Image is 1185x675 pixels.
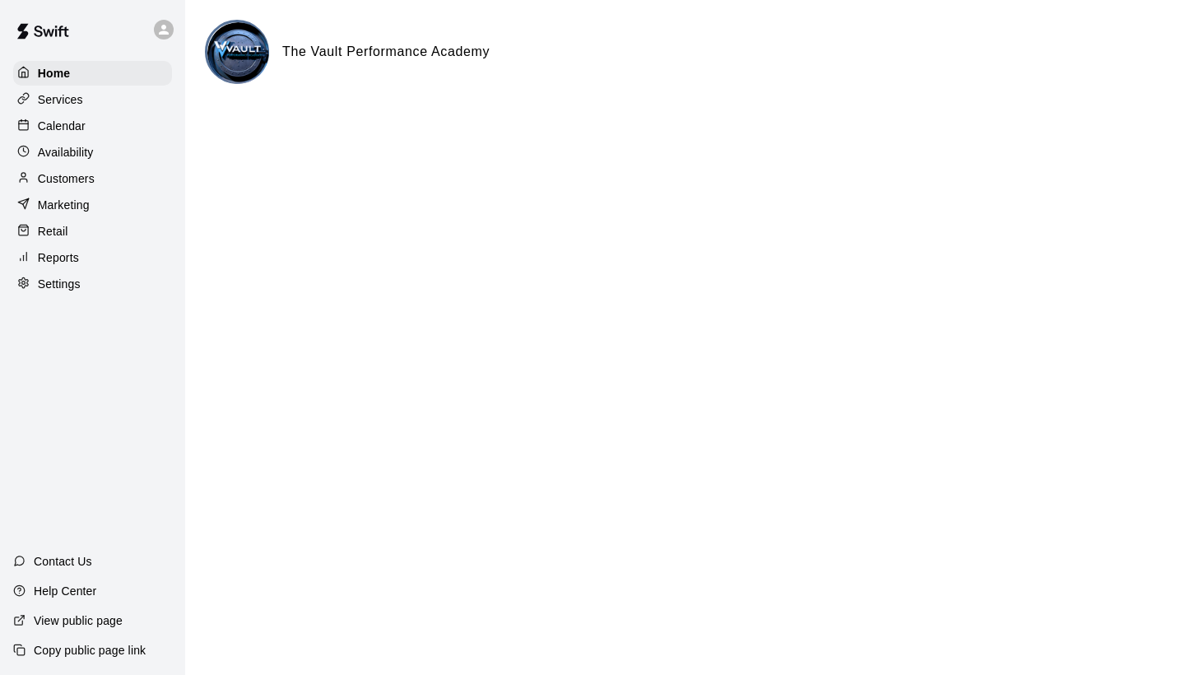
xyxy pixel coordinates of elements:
p: Help Center [34,583,96,599]
p: Copy public page link [34,642,146,659]
a: Customers [13,166,172,191]
a: Home [13,61,172,86]
a: Availability [13,140,172,165]
a: Reports [13,245,172,270]
p: Home [38,65,71,81]
a: Marketing [13,193,172,217]
a: Retail [13,219,172,244]
p: Calendar [38,118,86,134]
p: Customers [38,170,95,187]
p: Reports [38,249,79,266]
p: Retail [38,223,68,240]
p: View public page [34,612,123,629]
a: Calendar [13,114,172,138]
p: Settings [38,276,81,292]
p: Availability [38,144,94,161]
a: Services [13,87,172,112]
a: Settings [13,272,172,296]
p: Services [38,91,83,108]
p: Marketing [38,197,90,213]
h6: The Vault Performance Academy [282,41,490,63]
p: Contact Us [34,553,92,570]
img: The Vault Performance Academy logo [207,22,269,84]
